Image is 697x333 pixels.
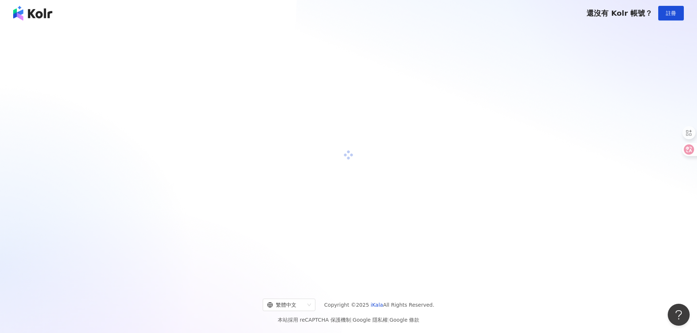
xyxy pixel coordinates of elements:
[388,317,390,323] span: |
[278,315,419,324] span: 本站採用 reCAPTCHA 保護機制
[13,6,52,20] img: logo
[587,9,652,18] span: 還沒有 Kolr 帳號？
[666,10,676,16] span: 註冊
[371,302,383,308] a: iKala
[389,317,419,323] a: Google 條款
[267,299,304,311] div: 繁體中文
[658,6,684,20] button: 註冊
[351,317,353,323] span: |
[668,304,690,326] iframe: Help Scout Beacon - Open
[324,300,434,309] span: Copyright © 2025 All Rights Reserved.
[353,317,388,323] a: Google 隱私權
